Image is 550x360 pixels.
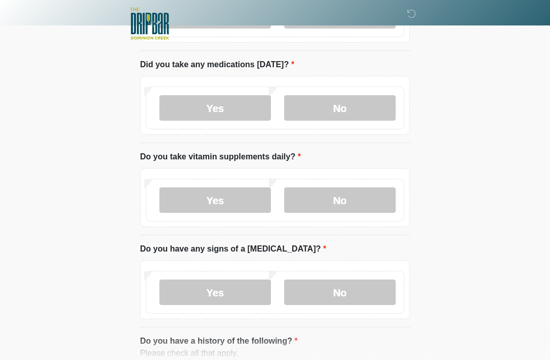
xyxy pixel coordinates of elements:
[159,187,271,213] label: Yes
[140,151,301,163] label: Do you take vitamin supplements daily?
[140,347,410,359] div: Please check all that apply.
[140,59,294,71] label: Did you take any medications [DATE]?
[284,280,396,305] label: No
[284,187,396,213] label: No
[159,95,271,121] label: Yes
[140,335,297,347] label: Do you have a history of the following?
[130,8,169,41] img: The DRIPBaR - San Antonio Dominion Creek Logo
[140,243,326,255] label: Do you have any signs of a [MEDICAL_DATA]?
[159,280,271,305] label: Yes
[284,95,396,121] label: No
